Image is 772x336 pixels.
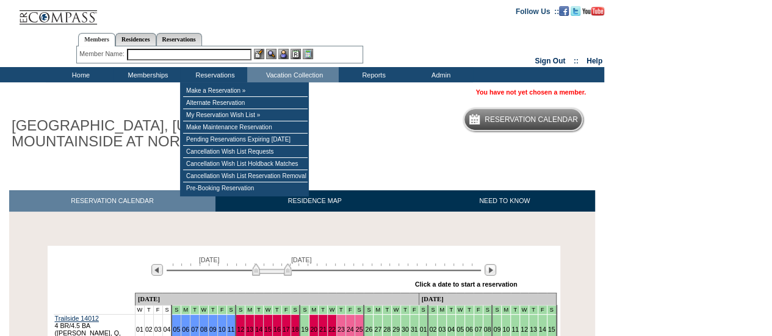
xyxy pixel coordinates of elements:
td: My Reservation Wish List » [183,109,308,121]
td: T [144,306,153,315]
a: 14 [539,326,546,333]
a: 21 [319,326,326,333]
a: 01 [420,326,427,333]
a: 18 [292,326,299,333]
a: 05 [173,326,180,333]
a: 09 [209,326,217,333]
td: Mountains Mud Season - Fall 2025 [236,306,245,315]
td: Mountains Mud Season - Fall 2025 [538,306,547,315]
img: Previous [151,264,163,276]
span: [DATE] [199,256,220,263]
td: Mountains Mud Season - Fall 2025 [281,306,290,315]
td: Make a Reservation » [183,85,308,97]
a: 04 [164,326,171,333]
td: Pre-Booking Reservation [183,182,308,194]
a: Trailside 14012 [55,315,99,322]
td: Alternate Reservation [183,97,308,109]
td: Mountains Mud Season - Fall 2025 [456,306,465,315]
a: 15 [548,326,555,333]
td: Vacation Collection [247,67,339,82]
td: [DATE] [419,293,556,306]
a: 15 [264,326,272,333]
a: 28 [383,326,391,333]
a: Members [78,33,115,46]
td: Mountains Mud Season - Fall 2025 [502,306,511,315]
a: 30 [402,326,409,333]
td: Mountains Mud Season - Fall 2025 [181,306,190,315]
a: Become our fan on Facebook [559,7,569,14]
td: Mountains Mud Season - Fall 2025 [428,306,437,315]
td: Cancellation Wish List Holdback Matches [183,158,308,170]
a: 11 [511,326,519,333]
td: Mountains Mud Season - Fall 2025 [520,306,529,315]
a: 13 [530,326,537,333]
a: 26 [365,326,372,333]
a: 12 [521,326,528,333]
a: 31 [411,326,418,333]
td: Mountains Mud Season - Fall 2025 [328,306,337,315]
td: Mountains Mud Season - Fall 2025 [355,306,364,315]
a: Residences [115,33,156,46]
a: 09 [493,326,500,333]
h1: [GEOGRAPHIC_DATA], [US_STATE] - MOUNTAINSIDE AT NORTHSTAR [9,115,283,152]
a: 17 [283,326,290,333]
a: 19 [301,326,308,333]
img: Impersonate [278,49,289,59]
td: Mountains Mud Season - Fall 2025 [474,306,483,315]
span: You have not yet chosen a member. [476,88,586,96]
img: Subscribe to our YouTube Channel [582,7,604,16]
td: Follow Us :: [516,6,559,16]
a: 02 [429,326,436,333]
a: 06 [182,326,189,333]
a: 27 [374,326,381,333]
td: Mountains Mud Season - Fall 2025 [547,306,556,315]
td: Mountains Mud Season - Fall 2025 [419,306,428,315]
div: Member Name: [79,49,126,59]
a: Help [586,57,602,65]
td: Mountains Mud Season - Fall 2025 [511,306,520,315]
img: Next [485,264,496,276]
td: Memberships [113,67,180,82]
td: F [153,306,162,315]
td: Mountains Mud Season - Fall 2025 [254,306,264,315]
span: :: [574,57,579,65]
a: 03 [438,326,446,333]
a: 08 [484,326,491,333]
td: Mountains Mud Season - Fall 2025 [208,306,217,315]
td: Reservations [180,67,247,82]
a: 24 [347,326,354,333]
td: Mountains Mud Season - Fall 2025 [447,306,456,315]
td: Mountains Mud Season - Fall 2025 [336,306,345,315]
td: Cancellation Wish List Requests [183,146,308,158]
a: Subscribe to our YouTube Channel [582,7,604,14]
a: 10 [218,326,226,333]
td: Mountains Mud Season - Fall 2025 [226,306,236,315]
td: Mountains Mud Season - Fall 2025 [492,306,501,315]
a: 04 [447,326,455,333]
td: Pending Reservations Expiring [DATE] [183,134,308,146]
a: 07 [191,326,198,333]
td: Mountains Mud Season - Fall 2025 [364,306,373,315]
span: [DATE] [291,256,312,263]
img: b_edit.gif [254,49,264,59]
a: 10 [502,326,510,333]
img: Reservations [290,49,301,59]
td: Mountains Mud Season - Fall 2025 [272,306,281,315]
td: Mountains Mud Season - Fall 2025 [319,306,328,315]
td: Mountains Mud Season - Fall 2025 [438,306,447,315]
a: RESIDENCE MAP [215,190,414,212]
img: b_calculator.gif [303,49,313,59]
td: Mountains Mud Season - Fall 2025 [190,306,200,315]
a: 02 [145,326,153,333]
img: View [266,49,276,59]
a: Sign Out [535,57,565,65]
a: Follow us on Twitter [571,7,580,14]
a: 11 [228,326,235,333]
td: Cancellation Wish List Reservation Removal [183,170,308,182]
td: Mountains Mud Season - Fall 2025 [264,306,273,315]
a: NEED TO KNOW [414,190,595,212]
a: 06 [466,326,473,333]
img: Follow us on Twitter [571,6,580,16]
a: 25 [356,326,363,333]
a: 03 [154,326,162,333]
